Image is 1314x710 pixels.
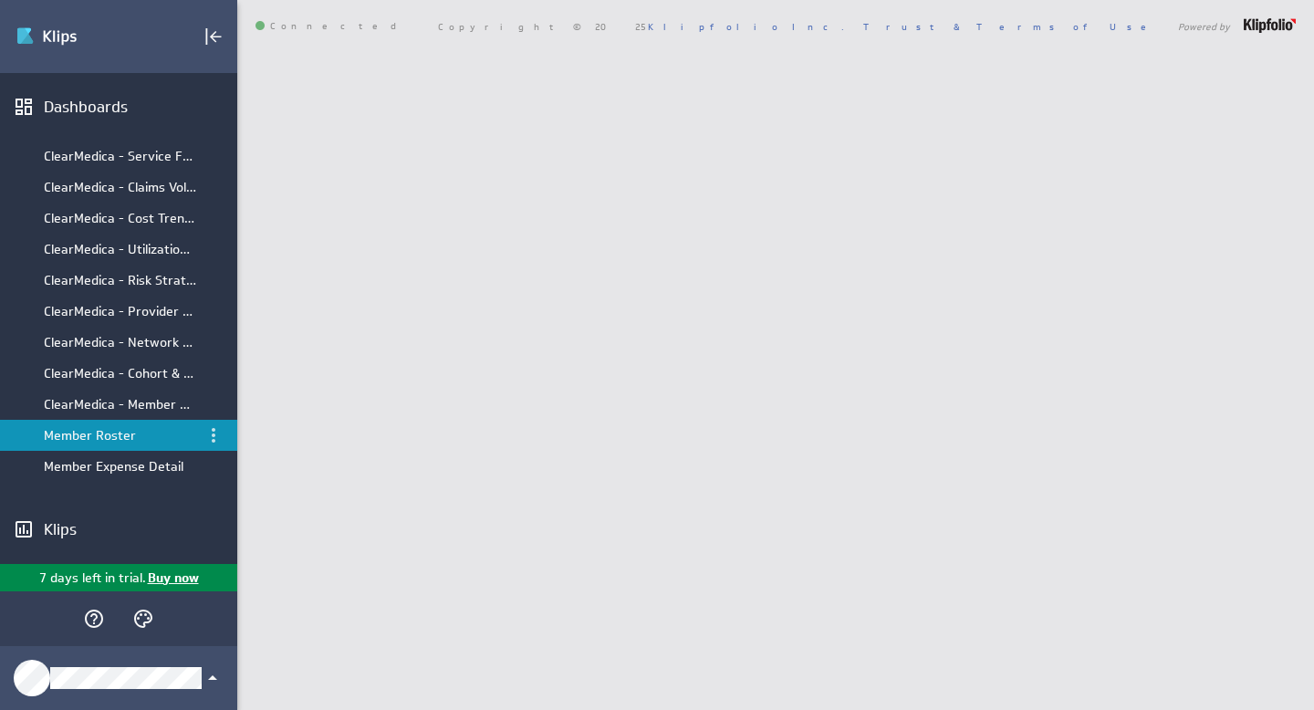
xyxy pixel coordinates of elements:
div: ClearMedica - Member Expense by Month [44,396,196,412]
div: Go to Dashboards [16,22,143,51]
a: Trust & Terms of Use [863,20,1159,33]
div: Menu [201,423,226,448]
div: ClearMedica - Risk Stratification [44,272,196,288]
a: Klipfolio Inc. [648,20,844,33]
div: Member Expense Detail [44,458,196,475]
div: ClearMedica - Claims Volume Lifecyle [44,179,196,195]
div: ClearMedica - Provider Performance [44,303,196,319]
div: Help [78,603,109,634]
div: Themes [128,603,159,634]
div: Dashboards [44,97,193,117]
div: ClearMedica - Service Fund Dashboard [44,148,196,164]
p: Buy now [146,569,199,588]
div: Collapse [198,21,229,52]
div: ClearMedica - Utilization & Access [44,241,196,257]
div: Menu [203,424,224,446]
div: ClearMedica - Network Optimization [44,334,196,350]
div: ClearMedica - Cost Trend & Drivers [44,210,196,226]
img: logo-footer.png [1244,18,1296,33]
p: 7 days left in trial. [39,569,146,588]
svg: Themes [132,608,154,630]
span: Connected: ID: dpnc-24 Online: true [255,21,407,32]
div: Dashboard menu [203,424,224,446]
span: Copyright © 2025 [438,22,844,31]
div: Klips [44,519,193,539]
span: Powered by [1178,22,1230,31]
img: Klipfolio klips logo [16,22,143,51]
div: ClearMedica - Cohort & Segment Performance [44,365,196,381]
div: Member Roster [44,427,196,444]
